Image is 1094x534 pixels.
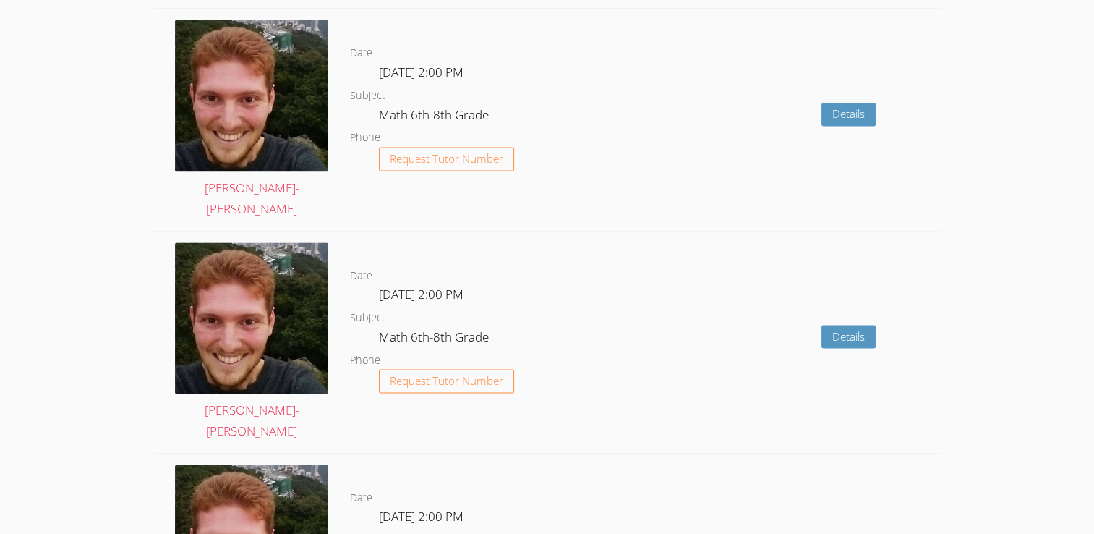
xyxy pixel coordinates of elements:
dt: Date [350,489,372,507]
dd: Math 6th-8th Grade [379,327,492,352]
dt: Subject [350,87,385,105]
span: Request Tutor Number [390,153,503,164]
span: [DATE] 2:00 PM [379,286,463,302]
dd: Math 6th-8th Grade [379,105,492,130]
img: avatar.png [175,242,328,394]
span: [DATE] 2:00 PM [379,64,463,80]
dt: Phone [350,129,380,147]
img: avatar.png [175,20,328,171]
a: Details [821,103,876,127]
button: Request Tutor Number [379,147,514,171]
span: Request Tutor Number [390,376,503,386]
a: Details [821,325,876,349]
dt: Date [350,267,372,285]
a: [PERSON_NAME]-[PERSON_NAME] [175,242,328,442]
dt: Phone [350,352,380,370]
dt: Date [350,44,372,62]
a: [PERSON_NAME]-[PERSON_NAME] [175,20,328,219]
dt: Subject [350,309,385,327]
span: [DATE] 2:00 PM [379,508,463,525]
button: Request Tutor Number [379,369,514,393]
